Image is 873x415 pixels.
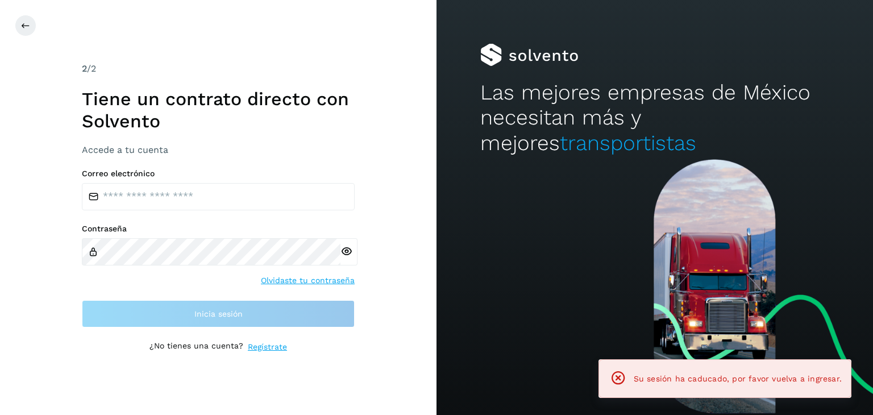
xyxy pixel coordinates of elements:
h1: Tiene un contrato directo con Solvento [82,88,355,132]
span: Inicia sesión [194,310,243,318]
p: ¿No tienes una cuenta? [149,341,243,353]
span: 2 [82,63,87,74]
span: transportistas [560,131,696,155]
button: Inicia sesión [82,300,355,327]
label: Contraseña [82,224,355,234]
h2: Las mejores empresas de México necesitan más y mejores [480,80,829,156]
a: Regístrate [248,341,287,353]
h3: Accede a tu cuenta [82,144,355,155]
div: /2 [82,62,355,76]
label: Correo electrónico [82,169,355,179]
a: Olvidaste tu contraseña [261,275,355,287]
span: Su sesión ha caducado, por favor vuelva a ingresar. [634,374,842,383]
